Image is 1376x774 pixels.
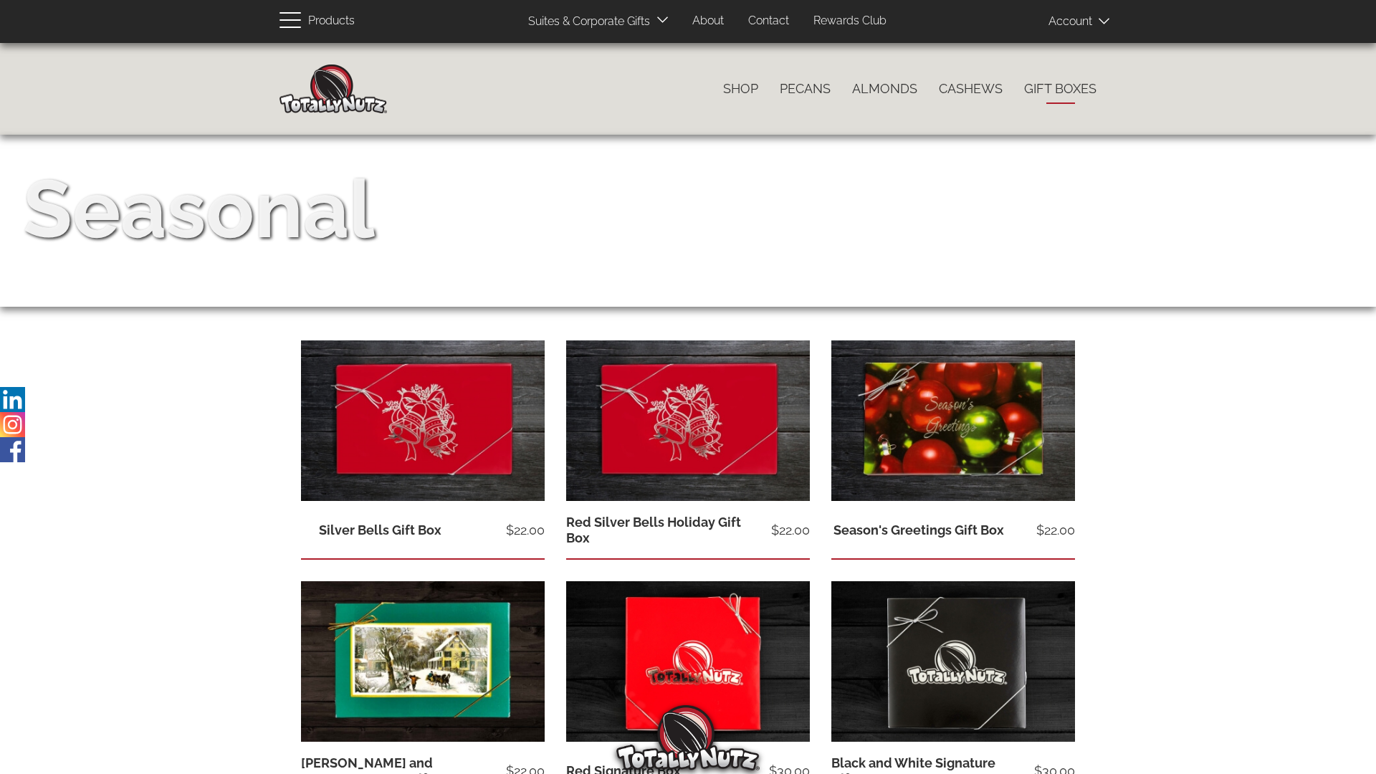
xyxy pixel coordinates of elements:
a: Pecans [769,74,841,104]
img: Currier and Ives gift box [301,581,545,744]
img: black square box with silver totally nutz logo embossed on top and closed with a silver ribbon, b... [831,581,1075,744]
a: Season's Greetings Gift Box [833,522,1004,537]
a: Suites & Corporate Gifts [517,8,654,36]
a: Silver Bells Gift Box [319,522,441,537]
a: Cashews [928,74,1013,104]
a: About [682,7,735,35]
img: red silver bells gift box [566,340,810,501]
a: Contact [737,7,800,35]
img: Home [279,64,387,113]
a: Shop [712,74,769,104]
div: Seasonal [23,152,375,267]
span: Products [308,11,355,32]
img: Christmas box covered in red and green ornament design with the words, "Seasons Greetings" emboss... [831,340,1075,501]
a: Rewards Club [803,7,897,35]
img: Totally Nutz Logo [616,705,760,770]
a: Red Silver Bells Holiday Gift Box [566,515,741,545]
a: Almonds [841,74,928,104]
img: red-signature-black-background.jpg [566,581,810,744]
a: Gift Boxes [1013,74,1107,104]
